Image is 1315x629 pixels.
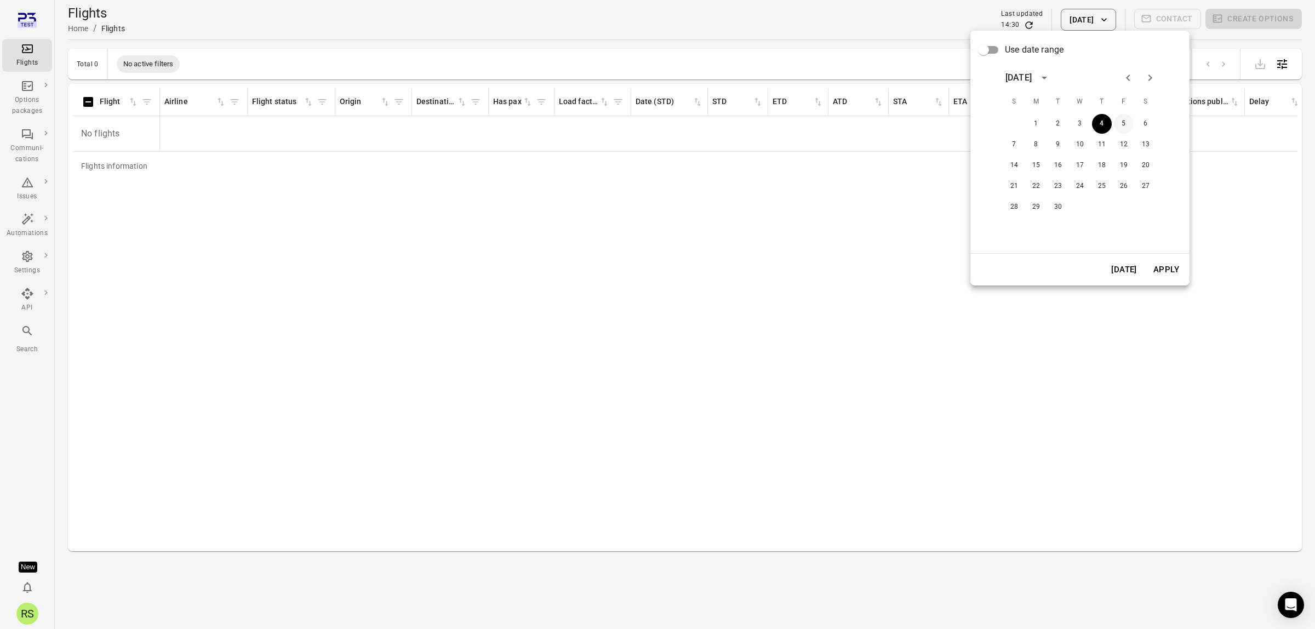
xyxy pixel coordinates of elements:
button: 24 [1070,176,1090,196]
button: 20 [1136,156,1156,175]
button: 12 [1114,135,1134,155]
span: Saturday [1136,91,1156,113]
button: 22 [1026,176,1046,196]
button: [DATE] [1105,258,1143,281]
button: 11 [1092,135,1112,155]
button: 2 [1048,114,1068,134]
span: Monday [1026,91,1046,113]
button: 5 [1114,114,1134,134]
button: 29 [1026,197,1046,217]
span: Wednesday [1070,91,1090,113]
span: Use date range [1005,43,1064,56]
button: 10 [1070,135,1090,155]
button: 4 [1092,114,1112,134]
button: 7 [1004,135,1024,155]
button: 28 [1004,197,1024,217]
button: Previous month [1117,67,1139,89]
button: 6 [1136,114,1156,134]
div: Open Intercom Messenger [1278,592,1304,618]
button: 13 [1136,135,1156,155]
button: calendar view is open, switch to year view [1035,68,1054,87]
button: Apply [1147,258,1185,281]
button: 16 [1048,156,1068,175]
button: 15 [1026,156,1046,175]
div: [DATE] [1005,71,1032,84]
span: Tuesday [1048,91,1068,113]
button: 14 [1004,156,1024,175]
button: 19 [1114,156,1134,175]
button: 17 [1070,156,1090,175]
button: 25 [1092,176,1112,196]
span: Sunday [1004,91,1024,113]
button: 3 [1070,114,1090,134]
button: 26 [1114,176,1134,196]
button: 21 [1004,176,1024,196]
button: 27 [1136,176,1156,196]
button: 30 [1048,197,1068,217]
button: 18 [1092,156,1112,175]
span: Friday [1114,91,1134,113]
button: 1 [1026,114,1046,134]
button: 9 [1048,135,1068,155]
button: 23 [1048,176,1068,196]
button: 8 [1026,135,1046,155]
span: Thursday [1092,91,1112,113]
button: Next month [1139,67,1161,89]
